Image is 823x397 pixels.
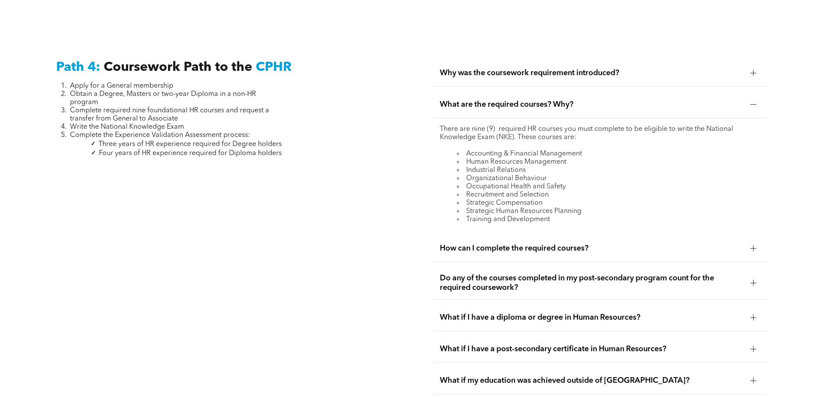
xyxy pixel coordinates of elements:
li: Recruitment and Selection [457,191,760,199]
li: Training and Development [457,216,760,224]
span: Apply for a General membership [70,83,173,89]
span: What are the required courses? Why? [440,100,744,109]
span: What if my education was achieved outside of [GEOGRAPHIC_DATA]? [440,376,744,385]
span: How can I complete the required courses? [440,244,744,253]
span: What if I have a diploma or degree in Human Resources? [440,313,744,322]
li: Accounting & Financial Management [457,150,760,158]
li: Human Resources Management [457,158,760,166]
span: Complete required nine foundational HR courses and request a transfer from General to Associate [70,107,269,122]
span: What if I have a post-secondary certificate in Human Resources? [440,344,744,354]
span: Three years of HR experience required for Degree holders [99,141,282,148]
span: Four years of HR experience required for Diploma holders [99,150,282,157]
span: Coursework Path to the [104,61,252,74]
span: Path 4: [56,61,100,74]
span: Why was the coursework requirement introduced? [440,68,744,78]
span: Do any of the courses completed in my post-secondary program count for the required coursework? [440,273,744,292]
li: Strategic Compensation [457,199,760,207]
li: Organizational Behaviour [457,175,760,183]
span: Write the National Knowledge Exam [70,124,184,130]
span: Obtain a Degree, Masters or two-year Diploma in a non-HR program [70,91,256,106]
li: Strategic Human Resources Planning [457,207,760,216]
p: There are nine (9) required HR courses you must complete to be eligible to write the National Kno... [440,125,760,142]
li: Occupational Health and Safety [457,183,760,191]
span: Complete the Experience Validation Assessment process: [70,132,250,139]
li: Industrial Relations [457,166,760,175]
span: CPHR [256,61,292,74]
